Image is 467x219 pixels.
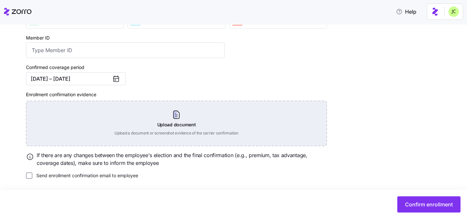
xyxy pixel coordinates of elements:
[397,196,461,213] button: Confirm enrollment
[26,34,50,41] label: Member ID
[26,91,96,98] label: Enrollment confirmation evidence
[26,42,225,58] input: Type Member ID
[405,201,453,208] span: Confirm enrollment
[32,172,138,179] label: Send enrollment confirmation email to employee
[26,64,84,71] label: Confirmed coverage period
[396,8,416,16] span: Help
[449,6,459,17] img: 0d5040ea9766abea509702906ec44285
[391,5,422,18] button: Help
[37,151,327,167] span: If there are any changes between the employee's election and the final confirmation (e.g., premiu...
[26,72,126,85] button: [DATE] – [DATE]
